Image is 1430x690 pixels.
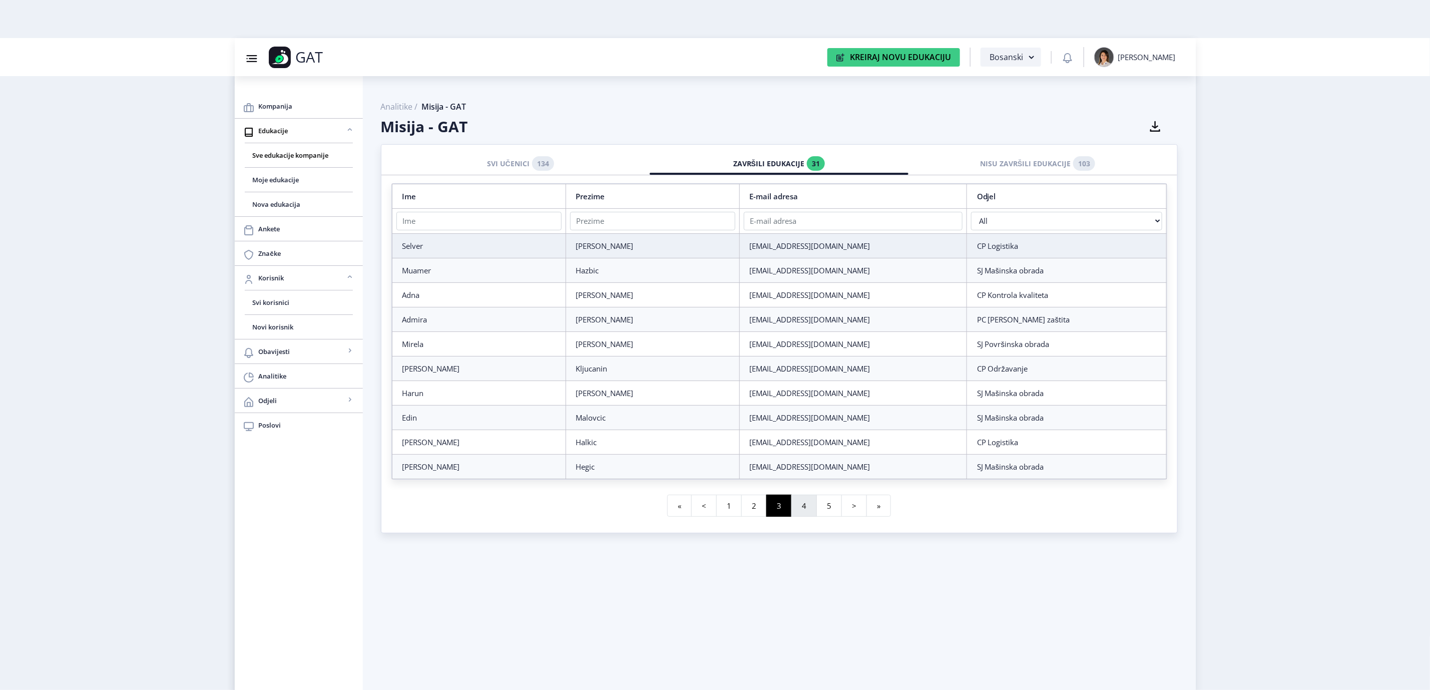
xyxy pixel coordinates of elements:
[750,191,798,201] a: E-mail adresa
[235,389,363,413] a: Odjeli
[245,192,353,216] a: Nova edukacija
[245,143,353,167] a: Sve edukacije kompanije
[235,364,363,388] a: Analitike
[866,495,891,517] button: »
[576,388,729,398] div: [PERSON_NAME]
[576,462,729,472] div: Hegic
[744,212,963,230] input: E-mail adresa
[235,241,363,265] a: Značke
[977,364,1156,374] div: CP Održavanje
[750,290,957,300] div: [EMAIL_ADDRESS][DOMAIN_NAME]
[576,314,729,324] div: [PERSON_NAME]
[576,437,729,447] div: Halkic
[750,364,957,374] div: [EMAIL_ADDRESS][DOMAIN_NAME]
[532,156,554,171] a: 134
[570,212,735,230] input: Prezime
[402,364,556,374] div: [PERSON_NAME]
[791,495,817,517] button: 4
[253,321,345,333] span: Novi korisnik
[1148,118,1163,133] nb-icon: Preuzmite kao CSV
[750,437,957,447] div: [EMAIL_ADDRESS][DOMAIN_NAME]
[402,290,556,300] div: Adna
[657,153,901,175] div: ZAVRŠILI EDUKACIJE
[235,119,363,143] a: Edukacije
[381,102,418,112] span: Analitike /
[750,388,957,398] div: [EMAIL_ADDRESS][DOMAIN_NAME]
[235,339,363,364] a: Obavijesti
[691,495,717,517] button: <
[245,290,353,314] a: Svi korisnici
[576,290,729,300] div: [PERSON_NAME]
[253,174,345,186] span: Moje edukacije
[916,153,1160,175] div: NISU ZAVRŠILI EDUKACIJE
[841,495,867,517] button: >
[977,462,1156,472] div: SJ Mašinska obrada
[269,47,387,68] a: GAT
[836,53,845,62] img: create-new-education-icon.svg
[259,100,355,112] span: Kompanija
[402,462,556,472] div: [PERSON_NAME]
[259,419,355,431] span: Poslovi
[977,339,1156,349] div: SJ Površinska obrada
[576,265,729,275] div: Hazbic
[981,48,1041,67] button: Bosanski
[245,168,353,192] a: Moje edukacije
[402,388,556,398] div: Harun
[750,314,957,324] div: [EMAIL_ADDRESS][DOMAIN_NAME]
[977,265,1156,275] div: SJ Mašinska obrada
[259,346,345,358] span: Obavijesti
[576,191,605,201] a: Prezime
[1118,52,1176,62] div: [PERSON_NAME]
[396,212,562,230] input: Ime
[977,314,1156,324] div: PC [PERSON_NAME] zaštita
[422,102,466,112] span: Misija - GAT
[816,495,842,517] button: 5
[259,125,345,137] span: Edukacije
[402,437,556,447] div: [PERSON_NAME]
[977,437,1156,447] div: CP Logistika
[576,364,729,374] div: Kljucanin
[766,495,792,517] button: 3
[977,241,1156,251] div: CP Logistika
[977,191,996,201] a: Odjel
[402,241,556,251] div: Selver
[235,266,363,290] a: Korisnik
[402,413,556,423] div: Edin
[750,462,957,472] div: [EMAIL_ADDRESS][DOMAIN_NAME]
[245,315,353,339] a: Novi korisnik
[576,241,729,251] div: [PERSON_NAME]
[253,198,345,210] span: Nova edukacija
[259,272,345,284] span: Korisnik
[235,94,363,118] a: Kompanija
[576,413,729,423] div: Malovcic
[750,413,957,423] div: [EMAIL_ADDRESS][DOMAIN_NAME]
[402,339,556,349] div: Mirela
[399,153,643,175] div: SVI UČENICI
[259,370,355,382] span: Analitike
[235,413,363,437] a: Poslovi
[402,265,556,275] div: Muamer
[807,156,825,171] a: 31
[576,339,729,349] div: [PERSON_NAME]
[741,495,767,517] button: 2
[750,339,957,349] div: [EMAIL_ADDRESS][DOMAIN_NAME]
[402,191,416,201] a: Ime
[253,296,345,308] span: Svi korisnici
[1073,156,1095,171] a: 103
[235,217,363,241] a: Ankete
[977,388,1156,398] div: SJ Mašinska obrada
[977,290,1156,300] div: CP Kontrola kvaliteta
[716,495,742,517] button: 1
[750,265,957,275] div: [EMAIL_ADDRESS][DOMAIN_NAME]
[296,52,323,62] p: GAT
[402,314,556,324] div: Admira
[259,247,355,259] span: Značke
[259,223,355,235] span: Ankete
[259,395,345,407] span: Odjeli
[253,149,345,161] span: Sve edukacije kompanije
[667,495,692,517] button: «
[750,241,957,251] div: [EMAIL_ADDRESS][DOMAIN_NAME]
[977,413,1156,423] div: SJ Mašinska obrada
[827,48,960,67] button: Kreiraj Novu Edukaciju
[381,112,468,137] span: Misija - GAT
